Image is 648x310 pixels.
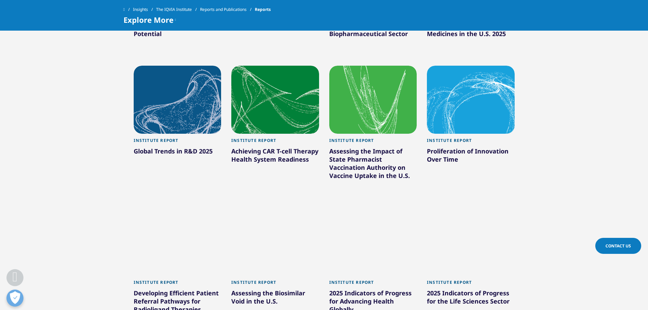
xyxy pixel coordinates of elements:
div: Global Trends in R&D 2025 [134,147,221,158]
button: Open Preferences [6,290,23,307]
a: Institute Report Global Trends in R&D 2025 [134,134,221,173]
div: Institute Report [427,280,515,289]
span: Reports [255,3,271,16]
a: Institute Report Proliferation of Innovation Over Time [427,134,515,181]
a: Institute Report Understanding the Use of Medicines in the U.S. 2025 [427,8,515,55]
a: Insights [133,3,156,16]
span: Contact Us [605,243,631,249]
div: Unlocking Biosimilar Potential [134,21,221,40]
div: Institute Report [231,138,319,147]
div: America's Greatness in the Biopharmaceutical Sector [329,21,417,40]
div: Achieving CAR T-cell Therapy Health System Readiness [231,147,319,166]
div: Understanding the Use of Medicines in the U.S. 2025 [427,21,515,40]
div: Institute Report [329,138,417,147]
a: Reports and Publications [200,3,255,16]
div: Institute Report [231,280,319,289]
a: Institute Report America's Greatness in the Biopharmaceutical Sector [329,8,417,55]
a: The IQVIA Institute [156,3,200,16]
a: Institute Report Unlocking Biosimilar Potential [134,8,221,55]
a: Institute Report Assessing the Impact of State Pharmacist Vaccination Authority on Vaccine Uptake... [329,134,417,197]
div: Institute Report [329,280,417,289]
div: Proliferation of Innovation Over Time [427,147,515,166]
span: Explore More [123,16,173,24]
div: Institute Report [134,138,221,147]
div: Assessing the Biosimilar Void in the U.S. [231,289,319,308]
a: Institute Report Achieving CAR T-cell Therapy Health System Readiness [231,134,319,181]
a: Contact Us [595,238,641,254]
div: Institute Report [134,280,221,289]
div: Assessing the Impact of State Pharmacist Vaccination Authority on Vaccine Uptake in the U.S. [329,147,417,182]
div: Institute Report [427,138,515,147]
div: 2025 Indicators of Progress for the Life Sciences Sector [427,289,515,308]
